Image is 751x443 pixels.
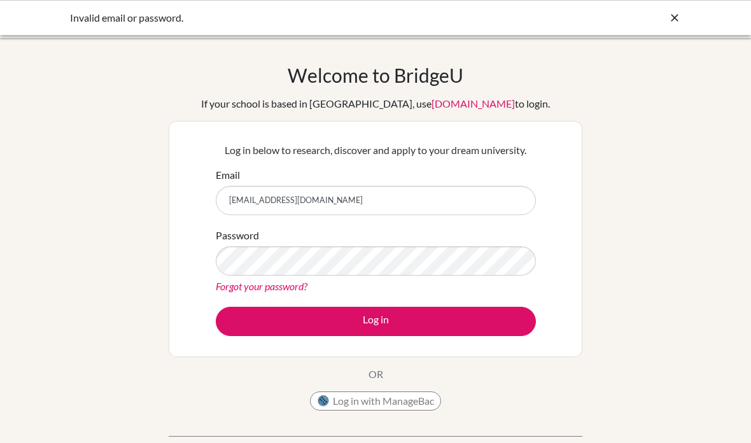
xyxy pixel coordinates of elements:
div: Invalid email or password. [70,10,490,25]
h1: Welcome to BridgeU [288,64,463,87]
a: Forgot your password? [216,280,307,292]
p: Log in below to research, discover and apply to your dream university. [216,143,536,158]
p: OR [368,367,383,382]
div: If your school is based in [GEOGRAPHIC_DATA], use to login. [201,96,550,111]
a: [DOMAIN_NAME] [432,97,515,109]
button: Log in [216,307,536,336]
label: Email [216,167,240,183]
label: Password [216,228,259,243]
button: Log in with ManageBac [310,391,441,411]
